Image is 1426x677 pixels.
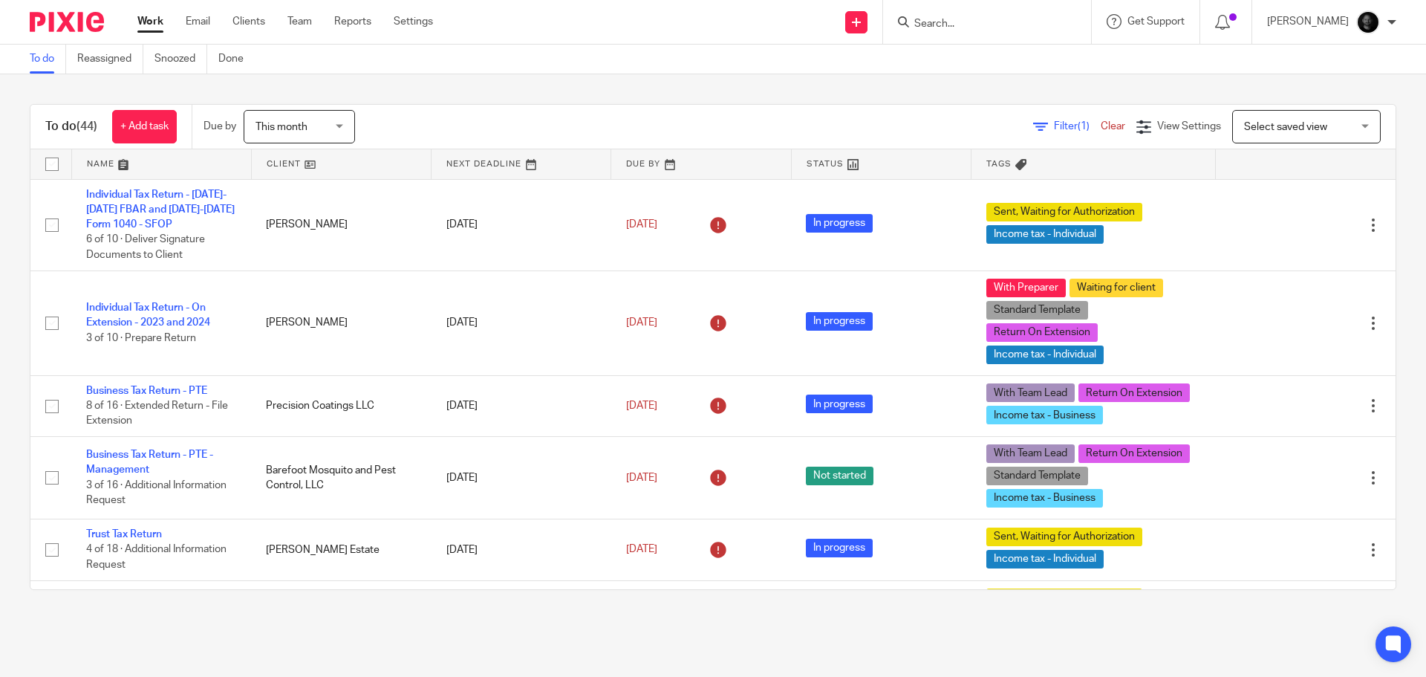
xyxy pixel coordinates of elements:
a: Reports [334,14,371,29]
a: Individual Tax Return - [DATE]-[DATE] FBAR and [DATE]-[DATE] Form 1040 - SFOP [86,190,235,230]
span: Income tax - Individual [986,225,1104,244]
td: Precision Coatings LLC [251,375,431,436]
span: Return On Extension [1078,444,1190,463]
span: With Team Lead [986,444,1075,463]
a: Work [137,14,163,29]
input: Search [913,18,1046,31]
a: Snoozed [154,45,207,74]
a: Individual Tax Return - On Extension - 2023 and 2024 [86,302,210,328]
span: [DATE] [626,317,657,328]
span: With Team Lead [986,383,1075,402]
span: View Settings [1157,121,1221,132]
span: Waiting for client [1069,279,1163,297]
a: Email [186,14,210,29]
h1: To do [45,119,97,135]
span: In progress [806,312,873,331]
p: [PERSON_NAME] [1267,14,1349,29]
td: [DATE] [432,271,611,375]
span: 6 of 10 · Deliver Signature Documents to Client [86,235,205,261]
td: [PERSON_NAME] Estate [251,519,431,580]
span: Sent, Waiting for Authorization [986,589,1142,607]
td: Barefoot Mosquito and Pest Control, LLC [251,437,431,519]
span: Income tax - Business [986,406,1103,424]
p: Due by [204,119,236,134]
span: (44) [76,120,97,132]
span: Income tax - Individual [986,346,1104,364]
a: Settings [394,14,433,29]
td: [DATE] [432,179,611,271]
span: [DATE] [626,473,657,483]
td: [DATE] [432,375,611,436]
td: [PERSON_NAME] [251,271,431,375]
span: Income tax - Individual [986,550,1104,569]
span: Select saved view [1244,122,1327,132]
a: Business Tax Return - PTE [86,386,207,396]
span: Return On Extension [1078,383,1190,402]
td: [DATE] [432,519,611,580]
a: Clear [1101,121,1125,132]
a: Team [287,14,312,29]
span: Get Support [1127,16,1185,27]
span: 8 of 16 · Extended Return - File Extension [86,401,228,427]
span: Return On Extension [986,323,1098,342]
span: 4 of 18 · Additional Information Request [86,545,227,571]
a: Clients [232,14,265,29]
a: Trust Tax Return [86,529,162,540]
span: In progress [806,214,873,233]
img: Chris.jpg [1356,10,1380,34]
span: 3 of 16 · Additional Information Request [86,480,227,506]
span: Sent, Waiting for Authorization [986,528,1142,546]
span: With Preparer [986,279,1066,297]
span: In progress [806,395,873,413]
span: [DATE] [626,401,657,411]
span: Not started [806,467,873,485]
span: Standard Template [986,301,1088,320]
td: Noodyskin Inc. [251,580,431,663]
td: [PERSON_NAME] [251,179,431,271]
span: [DATE] [626,219,657,230]
a: + Add task [112,110,177,143]
a: Done [218,45,255,74]
span: In progress [806,539,873,557]
span: Filter [1054,121,1101,132]
span: Sent, Waiting for Authorization [986,203,1142,221]
span: 3 of 10 · Prepare Return [86,333,196,343]
span: (1) [1078,121,1090,132]
span: Standard Template [986,467,1088,485]
span: Income tax - Business [986,489,1103,508]
a: Reassigned [77,45,143,74]
a: To do [30,45,66,74]
span: This month [255,122,307,132]
img: Pixie [30,12,104,32]
a: Business Tax Return - PTE - Management [86,450,213,475]
span: Tags [986,160,1012,168]
td: [DATE] [432,580,611,663]
td: [DATE] [432,437,611,519]
span: [DATE] [626,545,657,555]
